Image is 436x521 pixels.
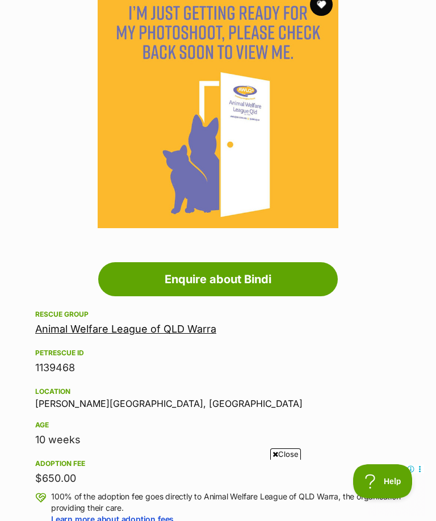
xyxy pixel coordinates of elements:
[35,432,401,448] div: 10 weeks
[35,323,216,335] a: Animal Welfare League of QLD Warra
[35,360,401,376] div: 1139468
[35,421,401,430] div: Age
[35,387,401,396] div: Location
[35,310,401,319] div: Rescue group
[11,464,425,515] iframe: Advertisement
[35,385,401,409] div: [PERSON_NAME][GEOGRAPHIC_DATA], [GEOGRAPHIC_DATA]
[98,262,338,296] a: Enquire about Bindi
[270,448,301,460] span: Close
[35,348,401,358] div: PetRescue ID
[353,464,413,498] iframe: Help Scout Beacon - Open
